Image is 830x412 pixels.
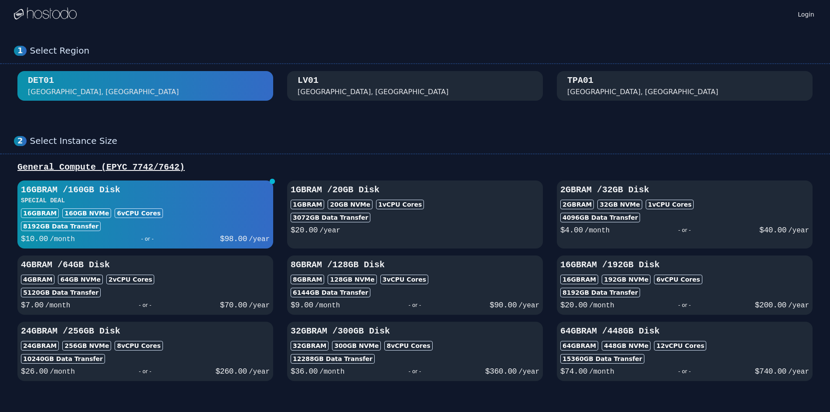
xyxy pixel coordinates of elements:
[62,341,111,351] div: 256 GB NVMe
[291,259,539,271] h3: 8GB RAM / 128 GB Disk
[557,180,813,249] button: 2GBRAM /32GB Disk2GBRAM32GB NVMe1vCPU Cores4096GB Data Transfer$4.00/month- or -$40.00/year
[560,200,594,209] div: 2GB RAM
[319,227,340,235] span: /year
[654,275,702,284] div: 6 vCPU Cores
[291,341,329,351] div: 32GB RAM
[30,136,816,146] div: Select Instance Size
[298,87,449,97] div: [GEOGRAPHIC_DATA], [GEOGRAPHIC_DATA]
[287,255,543,315] button: 8GBRAM /128GB Disk8GBRAM128GB NVMe3vCPU Cores6144GB Data Transfer$9.00/month- or -$90.00/year
[21,367,48,376] span: $ 26.00
[21,184,270,196] h3: 16GB RAM / 160 GB Disk
[340,299,489,311] div: - or -
[315,302,340,310] span: /month
[602,341,650,351] div: 448 GB NVMe
[560,226,583,235] span: $ 4.00
[291,354,375,364] div: 12288 GB Data Transfer
[287,180,543,249] button: 1GBRAM /20GB Disk1GBRAM20GB NVMe1vCPU Cores3072GB Data Transfer$20.00/year
[216,367,247,376] span: $ 260.00
[291,213,370,222] div: 3072 GB Data Transfer
[291,288,370,297] div: 6144 GB Data Transfer
[560,325,809,337] h3: 64GB RAM / 448 GB Disk
[14,161,816,174] div: General Compute (EPYC 7742/7642)
[21,354,105,364] div: 10240 GB Data Transfer
[50,235,75,243] span: /month
[376,200,424,209] div: 1 vCPU Cores
[58,275,103,284] div: 64 GB NVMe
[220,301,247,310] span: $ 70.00
[115,208,163,218] div: 6 vCPU Cores
[560,367,587,376] span: $ 74.00
[75,233,220,245] div: - or -
[75,365,216,378] div: - or -
[796,8,816,19] a: Login
[490,301,517,310] span: $ 90.00
[291,325,539,337] h3: 32GB RAM / 300 GB Disk
[249,302,270,310] span: /year
[21,259,270,271] h3: 4GB RAM / 64 GB Disk
[560,301,587,310] span: $ 20.00
[298,75,318,87] div: LV01
[220,235,247,243] span: $ 98.00
[567,87,718,97] div: [GEOGRAPHIC_DATA], [GEOGRAPHIC_DATA]
[21,235,48,243] span: $ 10.00
[755,367,786,376] span: $ 740.00
[614,365,755,378] div: - or -
[291,275,324,284] div: 8GB RAM
[21,288,101,297] div: 5120 GB Data Transfer
[610,224,759,236] div: - or -
[291,301,313,310] span: $ 9.00
[589,368,614,376] span: /month
[345,365,485,378] div: - or -
[589,302,614,310] span: /month
[557,255,813,315] button: 16GBRAM /192GB Disk16GBRAM192GB NVMe6vCPU Cores8192GB Data Transfer$20.00/month- or -$200.00/year
[21,301,44,310] span: $ 7.00
[518,302,539,310] span: /year
[384,341,432,351] div: 8 vCPU Cores
[14,7,77,20] img: Logo
[328,275,376,284] div: 128 GB NVMe
[788,227,809,235] span: /year
[21,325,270,337] h3: 24GB RAM / 256 GB Disk
[560,184,809,196] h3: 2GB RAM / 32 GB Disk
[788,368,809,376] span: /year
[560,341,598,351] div: 64GB RAM
[21,275,54,284] div: 4GB RAM
[755,301,786,310] span: $ 200.00
[14,46,27,56] div: 1
[332,341,381,351] div: 300 GB NVMe
[646,200,694,209] div: 1 vCPU Cores
[597,200,642,209] div: 32 GB NVMe
[291,367,318,376] span: $ 36.00
[106,275,154,284] div: 2 vCPU Cores
[287,322,543,381] button: 32GBRAM /300GB Disk32GBRAM300GB NVMe8vCPU Cores12288GB Data Transfer$36.00/month- or -$360.00/year
[560,213,640,222] div: 4096 GB Data Transfer
[62,208,111,218] div: 160 GB NVMe
[485,367,517,376] span: $ 360.00
[17,71,273,101] button: DET01 [GEOGRAPHIC_DATA], [GEOGRAPHIC_DATA]
[50,368,75,376] span: /month
[557,322,813,381] button: 64GBRAM /448GB Disk64GBRAM448GB NVMe12vCPU Cores15360GB Data Transfer$74.00/month- or -$740.00/year
[614,299,755,311] div: - or -
[291,184,539,196] h3: 1GB RAM / 20 GB Disk
[249,368,270,376] span: /year
[17,322,273,381] button: 24GBRAM /256GB Disk24GBRAM256GB NVMe8vCPU Cores10240GB Data Transfer$26.00/month- or -$260.00/year
[21,221,101,231] div: 8192 GB Data Transfer
[115,341,163,351] div: 8 vCPU Cores
[30,45,816,56] div: Select Region
[14,136,27,146] div: 2
[21,341,59,351] div: 24GB RAM
[28,87,179,97] div: [GEOGRAPHIC_DATA], [GEOGRAPHIC_DATA]
[21,196,270,205] h3: SPECIAL DEAL
[560,275,598,284] div: 16GB RAM
[560,259,809,271] h3: 16GB RAM / 192 GB Disk
[291,200,324,209] div: 1GB RAM
[788,302,809,310] span: /year
[567,75,593,87] div: TPA01
[319,368,345,376] span: /month
[17,180,273,249] button: 16GBRAM /160GB DiskSPECIAL DEAL16GBRAM160GB NVMe6vCPU Cores8192GB Data Transfer$10.00/month- or -...
[585,227,610,235] span: /month
[45,302,71,310] span: /month
[602,275,650,284] div: 192 GB NVMe
[328,200,373,209] div: 20 GB NVMe
[249,235,270,243] span: /year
